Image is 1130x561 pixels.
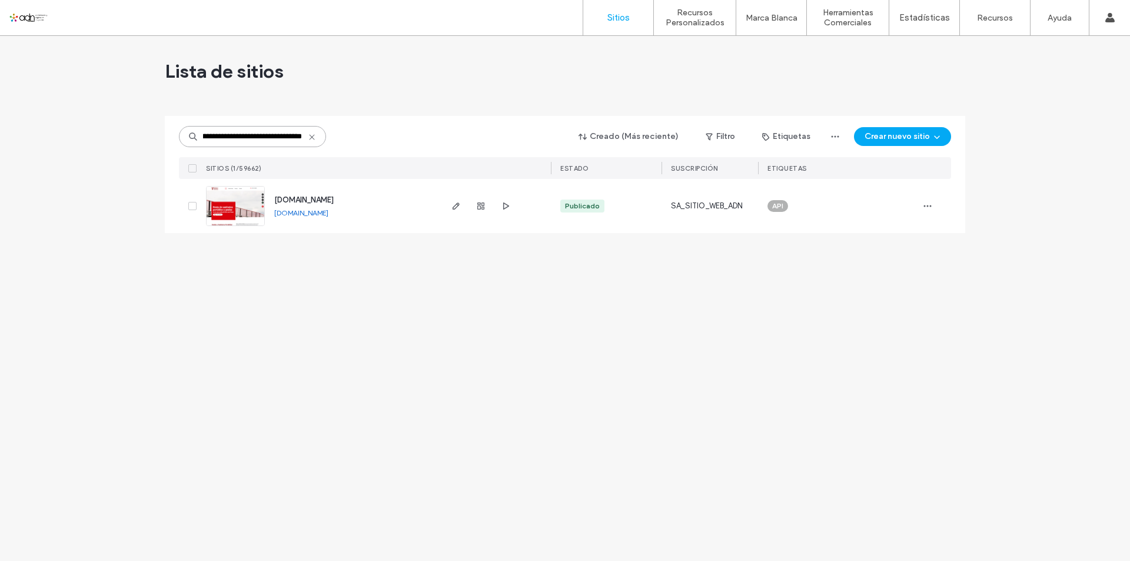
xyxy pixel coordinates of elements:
span: Ayuda [25,8,58,19]
a: [DOMAIN_NAME] [274,208,328,217]
label: Ayuda [1048,13,1072,23]
span: ETIQUETAS [767,164,807,172]
label: Estadísticas [899,12,950,23]
button: Creado (Más reciente) [569,127,689,146]
a: [DOMAIN_NAME] [274,195,334,204]
span: SA_SITIO_WEB_ADN [671,200,743,212]
label: Herramientas Comerciales [807,8,889,28]
button: Etiquetas [752,127,821,146]
label: Recursos Personalizados [654,8,736,28]
button: Crear nuevo sitio [854,127,951,146]
div: Publicado [565,201,600,211]
span: Lista de sitios [165,59,284,83]
label: Marca Blanca [746,13,797,23]
label: Recursos [977,13,1013,23]
button: Filtro [694,127,747,146]
span: Suscripción [671,164,718,172]
span: ESTADO [560,164,589,172]
label: Sitios [607,12,630,23]
span: SITIOS (1/59662) [206,164,261,172]
span: API [772,201,783,211]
